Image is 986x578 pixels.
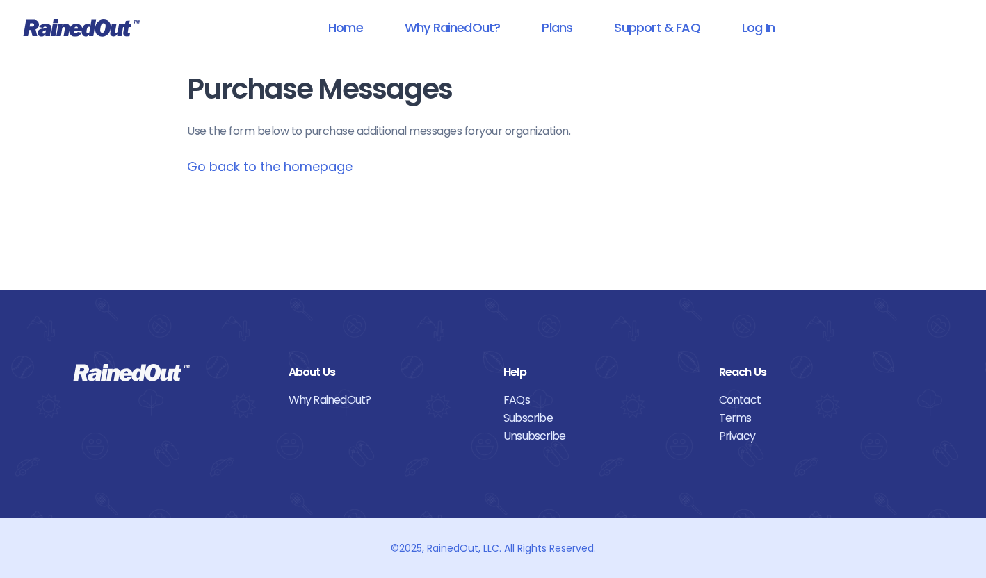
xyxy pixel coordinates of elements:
[503,391,698,409] a: FAQs
[719,391,914,409] a: Contact
[503,409,698,427] a: Subscribe
[524,12,590,43] a: Plans
[719,363,914,381] div: Reach Us
[187,158,353,175] a: Go back to the homepage
[719,427,914,445] a: Privacy
[187,123,799,140] p: Use the form below to purchase additional messages for your organization .
[289,391,483,409] a: Why RainedOut?
[596,12,718,43] a: Support & FAQ
[719,409,914,427] a: Terms
[387,12,519,43] a: Why RainedOut?
[289,363,483,381] div: About Us
[724,12,793,43] a: Log In
[310,12,381,43] a: Home
[187,74,799,105] h1: Purchase Messages
[503,363,698,381] div: Help
[503,427,698,445] a: Unsubscribe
